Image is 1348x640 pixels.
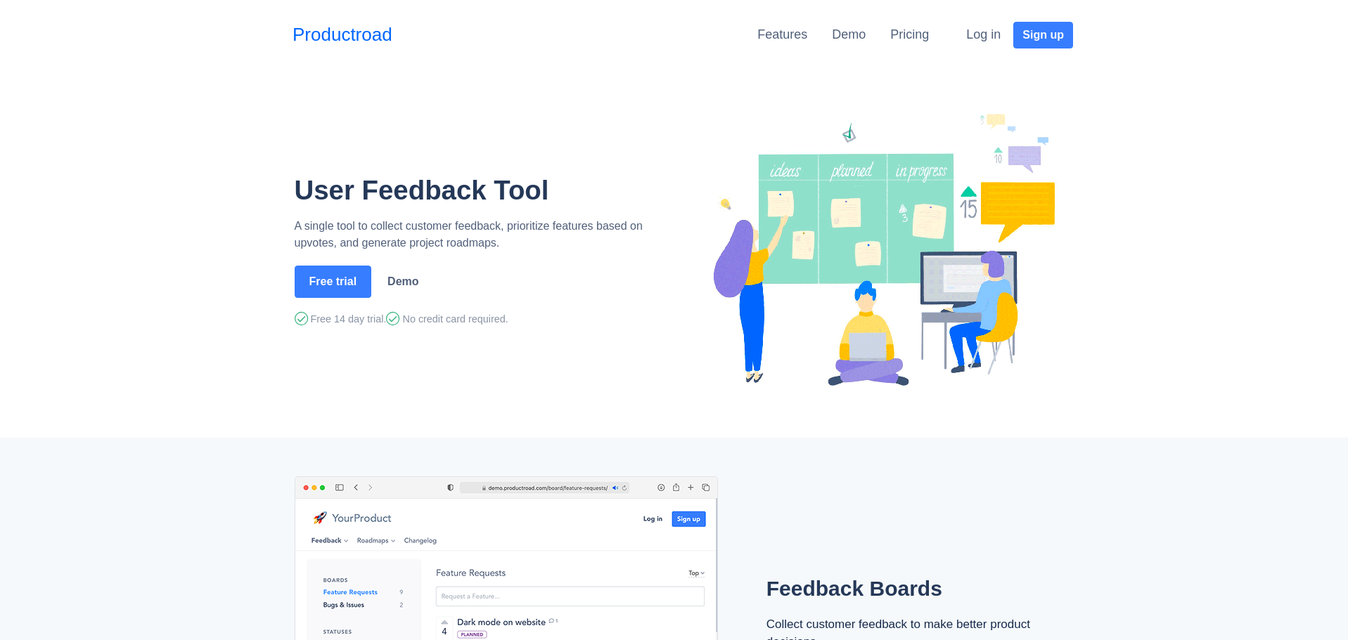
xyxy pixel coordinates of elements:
h2: Feedback Boards [766,576,1040,601]
div: Free 14 day trial. No credit card required. [295,311,669,327]
button: Free trial [295,266,372,298]
a: Productroad [293,21,392,48]
button: Sign up [1013,22,1073,48]
a: Features [757,27,807,41]
a: Demo [832,27,866,41]
a: Demo [378,268,428,295]
h1: User Feedback Tool [295,174,669,207]
img: Productroad [697,108,1057,393]
p: A single tool to collect customer feedback, prioritize features based on upvotes, and generate pr... [295,218,669,252]
button: Log in [957,20,1010,49]
a: Pricing [890,27,929,41]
